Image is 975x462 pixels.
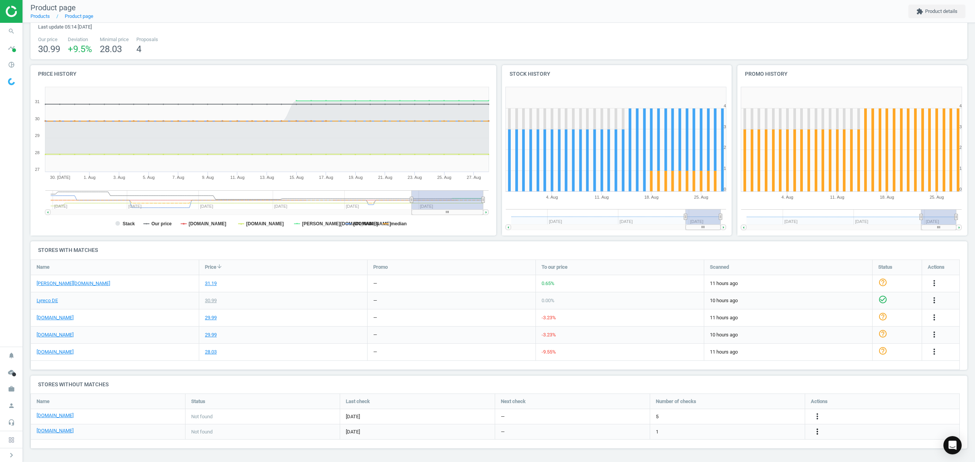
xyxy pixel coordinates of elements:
span: Product page [30,3,76,12]
span: Our price [38,36,60,43]
span: 0.65 % [542,280,555,286]
span: Name [37,264,50,271]
div: — [373,280,377,287]
tspan: 25. Aug [930,195,944,199]
tspan: 11. Aug [230,175,245,180]
span: 11 hours ago [710,314,866,321]
tspan: 15. Aug [289,175,304,180]
tspan: 11. Aug [830,195,844,199]
tspan: 19. Aug [348,175,363,180]
img: wGWNvw8QSZomAAAAABJRU5ErkJggg== [8,78,15,85]
tspan: Our price [151,221,172,226]
span: Name [37,398,50,405]
span: [DATE] [346,429,489,435]
i: extension [916,8,923,15]
a: Products [30,13,50,19]
i: more_vert [930,279,939,288]
button: more_vert [930,347,939,357]
i: arrow_downward [216,263,222,269]
text: 3 [959,124,962,129]
i: timeline [4,41,19,55]
button: more_vert [930,330,939,340]
h4: Stores with matches [30,241,967,259]
span: -3.23 % [542,332,556,338]
span: 10 hours ago [710,331,866,338]
button: chevron_right [2,450,21,460]
i: help_outline [878,278,887,287]
tspan: 4. Aug [546,195,558,199]
i: more_vert [930,347,939,356]
i: help_outline [878,312,887,321]
span: Actions [928,264,945,271]
text: 30 [35,116,40,121]
div: 30.99 [205,297,217,304]
tspan: 7. Aug [173,175,184,180]
tspan: 9. Aug [202,175,214,180]
span: Deviation [68,36,92,43]
div: Open Intercom Messenger [943,436,962,454]
i: notifications [4,348,19,363]
div: — [373,349,377,355]
span: — [501,429,505,435]
button: extensionProduct details [908,5,965,18]
span: Promo [373,264,388,271]
text: 0 [724,187,726,191]
tspan: 23. Aug [408,175,422,180]
tspan: [DOMAIN_NAME] [189,221,226,226]
tspan: 11. Aug [595,195,609,199]
span: Minimal price [100,36,129,43]
span: +9.5 % [68,44,92,54]
div: 29.99 [205,314,217,321]
h4: Stores without matches [30,376,967,393]
span: 5 [656,413,659,420]
text: 27 [35,167,40,172]
div: 29.99 [205,331,217,338]
text: 2 [959,145,962,150]
tspan: [DOMAIN_NAME] [246,221,284,226]
tspan: [PERSON_NAME][DOMAIN_NAME] [302,221,378,226]
text: 0 [959,187,962,191]
h4: Price history [30,65,496,83]
span: 4 [136,44,141,54]
div: 28.03 [205,349,217,355]
span: Number of checks [656,398,696,405]
tspan: 13. Aug [260,175,274,180]
text: 1 [959,166,962,170]
span: Last update 05:14 [DATE] [38,24,92,30]
div: — [373,331,377,338]
a: Lyreco DE [37,297,58,304]
span: Last check [346,398,370,405]
i: pie_chart_outlined [4,57,19,72]
i: check_circle_outline [878,295,887,304]
span: To our price [542,264,567,271]
h4: Promo history [737,65,967,83]
span: Next check [501,398,526,405]
span: Not found [191,429,213,435]
button: more_vert [930,279,939,288]
span: -9.55 % [542,349,556,355]
i: cloud_done [4,365,19,379]
i: headset_mic [4,415,19,430]
i: person [4,398,19,413]
i: more_vert [930,330,939,339]
span: [DATE] [346,413,489,420]
a: [PERSON_NAME][DOMAIN_NAME] [37,280,110,287]
i: work [4,382,19,396]
span: 11 hours ago [710,349,866,355]
text: 31 [35,99,40,104]
tspan: 3. Aug [113,175,125,180]
div: — [373,297,377,304]
span: 0.00 % [542,298,555,303]
span: 28.03 [100,44,122,54]
i: help_outline [878,329,887,338]
span: 1 [656,429,659,435]
text: 4 [959,104,962,108]
tspan: 18. Aug [644,195,659,199]
text: 4 [724,104,726,108]
text: 29 [35,133,40,138]
i: more_vert [930,313,939,322]
button: more_vert [930,313,939,323]
i: chevron_right [7,451,16,460]
a: [DOMAIN_NAME] [37,349,74,355]
tspan: 25. Aug [694,195,708,199]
